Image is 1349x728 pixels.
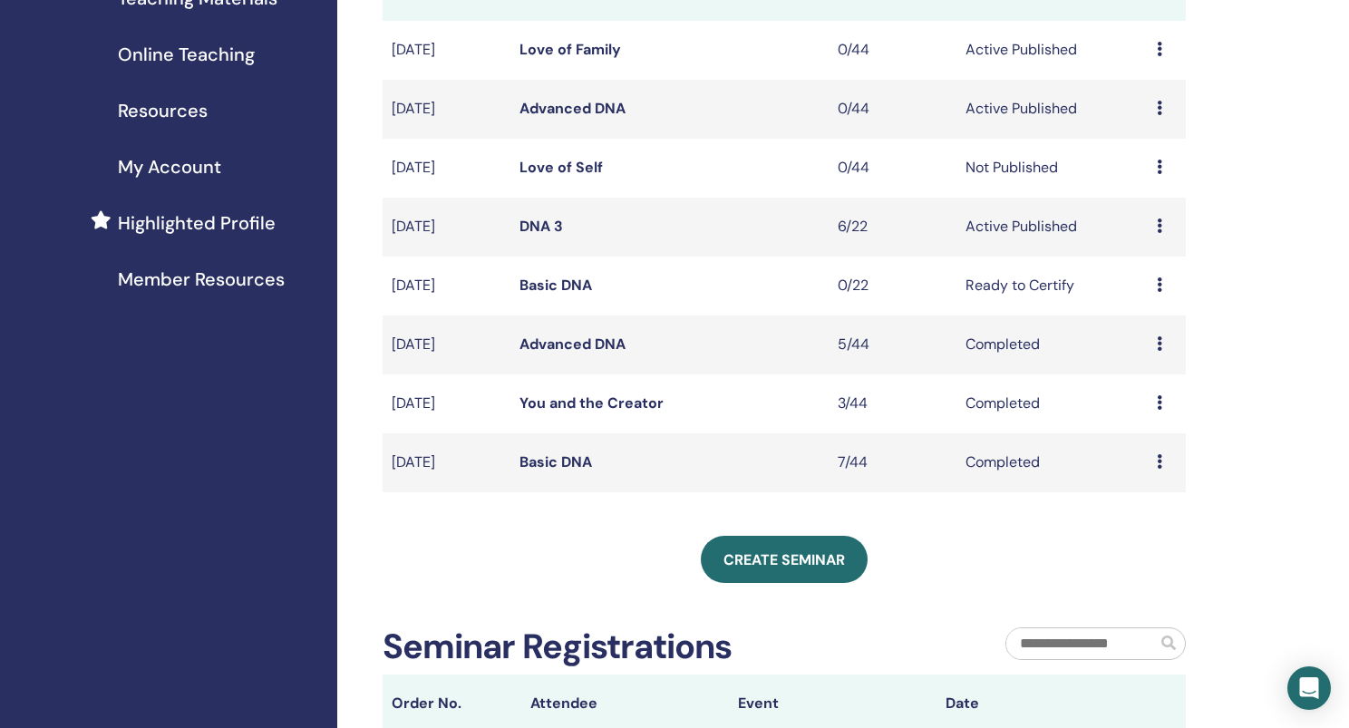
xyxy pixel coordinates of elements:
span: Member Resources [118,266,285,293]
td: Active Published [956,198,1148,257]
div: Open Intercom Messenger [1287,666,1331,710]
td: 3/44 [829,374,956,433]
span: Create seminar [723,550,845,569]
td: 0/44 [829,80,956,139]
td: 7/44 [829,433,956,492]
span: Online Teaching [118,41,255,68]
td: Completed [956,433,1148,492]
span: Highlighted Profile [118,209,276,237]
td: [DATE] [383,374,510,433]
a: Advanced DNA [519,335,626,354]
td: Active Published [956,21,1148,80]
span: My Account [118,153,221,180]
a: You and the Creator [519,393,664,413]
td: 0/44 [829,139,956,198]
a: Love of Family [519,40,621,59]
a: Basic DNA [519,276,592,295]
td: [DATE] [383,21,510,80]
td: 5/44 [829,315,956,374]
td: Ready to Certify [956,257,1148,315]
td: [DATE] [383,139,510,198]
h2: Seminar Registrations [383,626,732,668]
td: [DATE] [383,257,510,315]
td: 0/44 [829,21,956,80]
td: Completed [956,315,1148,374]
a: Love of Self [519,158,603,177]
td: Active Published [956,80,1148,139]
td: 6/22 [829,198,956,257]
span: Resources [118,97,208,124]
a: Basic DNA [519,452,592,471]
td: [DATE] [383,80,510,139]
a: Create seminar [701,536,868,583]
td: [DATE] [383,315,510,374]
td: [DATE] [383,433,510,492]
td: Completed [956,374,1148,433]
td: Not Published [956,139,1148,198]
a: Advanced DNA [519,99,626,118]
a: DNA 3 [519,217,563,236]
td: 0/22 [829,257,956,315]
td: [DATE] [383,198,510,257]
